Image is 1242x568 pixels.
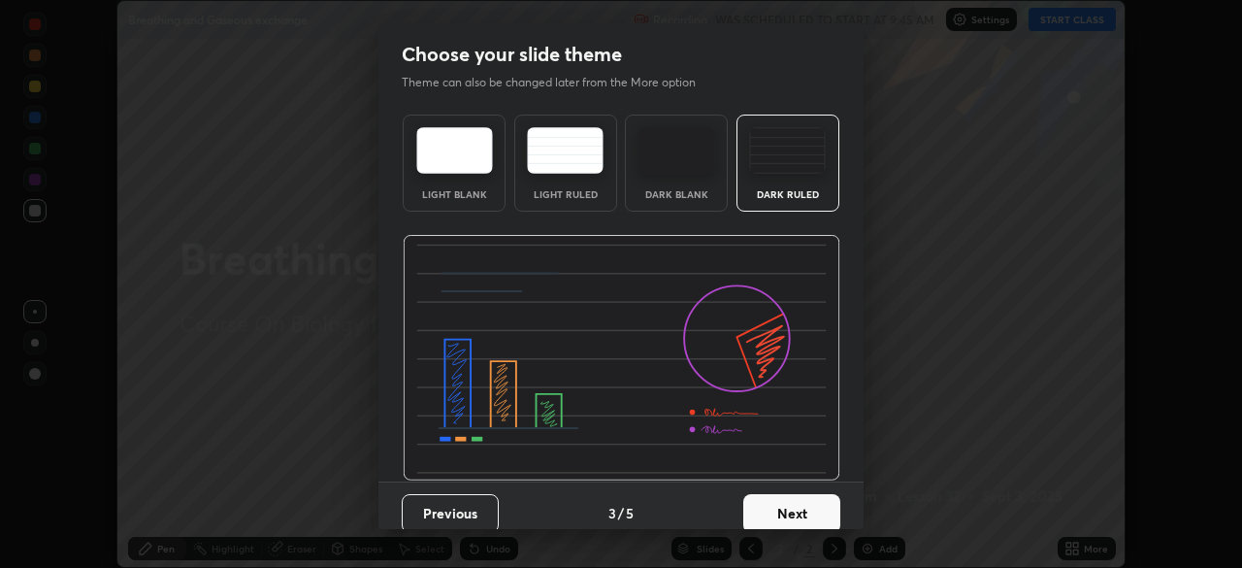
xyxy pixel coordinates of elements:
[637,189,715,199] div: Dark Blank
[402,494,499,533] button: Previous
[403,235,840,482] img: darkRuledThemeBanner.864f114c.svg
[749,127,826,174] img: darkRuledTheme.de295e13.svg
[416,127,493,174] img: lightTheme.e5ed3b09.svg
[402,42,622,67] h2: Choose your slide theme
[527,189,605,199] div: Light Ruled
[743,494,840,533] button: Next
[618,503,624,523] h4: /
[638,127,715,174] img: darkTheme.f0cc69e5.svg
[402,74,716,91] p: Theme can also be changed later from the More option
[608,503,616,523] h4: 3
[626,503,634,523] h4: 5
[749,189,827,199] div: Dark Ruled
[415,189,493,199] div: Light Blank
[527,127,604,174] img: lightRuledTheme.5fabf969.svg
